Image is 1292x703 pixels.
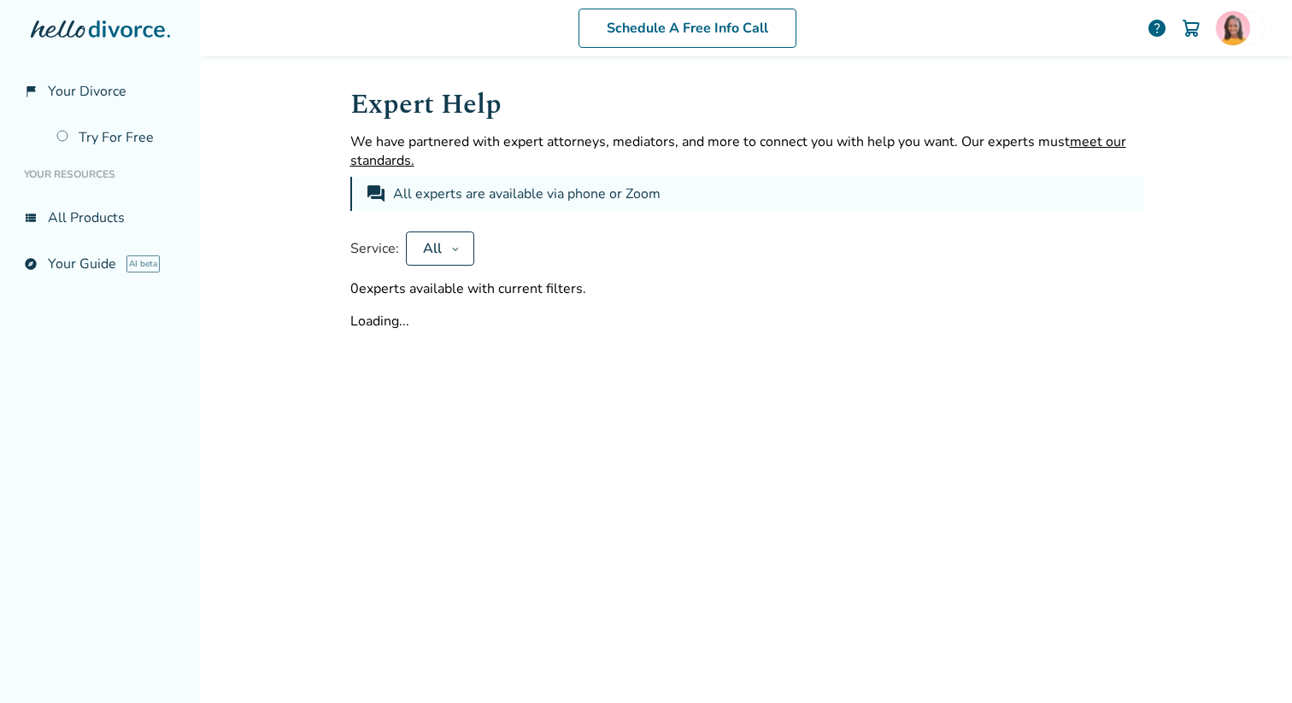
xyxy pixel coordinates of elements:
img: Cart [1181,18,1201,38]
div: Loading... [350,312,1143,331]
a: exploreYour GuideAI beta [14,244,187,284]
span: Service: [350,239,399,258]
li: Your Resources [14,157,187,191]
button: All [406,231,474,266]
h1: Expert Help [350,84,1143,126]
span: explore [24,257,38,271]
span: forum [366,184,386,204]
a: Schedule A Free Info Call [578,9,796,48]
p: We have partnered with expert attorneys, mediators, and more to connect you with help you want. O... [350,132,1143,170]
img: Jazmyne Williams [1216,11,1250,45]
span: meet our standards. [350,132,1126,170]
span: AI beta [126,255,160,272]
a: Try For Free [46,118,187,157]
a: flag_2Your Divorce [14,72,187,111]
span: Your Divorce [48,82,126,101]
a: help [1147,18,1167,38]
a: view_listAll Products [14,198,187,237]
span: flag_2 [24,85,38,98]
div: 0 experts available with current filters. [350,279,1143,298]
div: All experts are available via phone or Zoom [393,184,664,204]
div: All [420,239,444,258]
span: view_list [24,211,38,225]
